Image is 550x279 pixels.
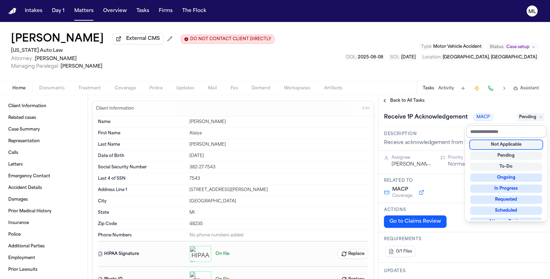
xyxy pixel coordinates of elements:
span: Pending [517,113,544,121]
div: Requested [470,196,542,204]
div: To-Do [470,163,542,171]
div: Pending [470,152,542,160]
div: Attorney Review [470,217,542,226]
div: Not Applicable [470,141,542,149]
div: In Progress [470,185,542,193]
div: Scheduled [470,207,542,215]
div: Ongoing [470,174,542,182]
